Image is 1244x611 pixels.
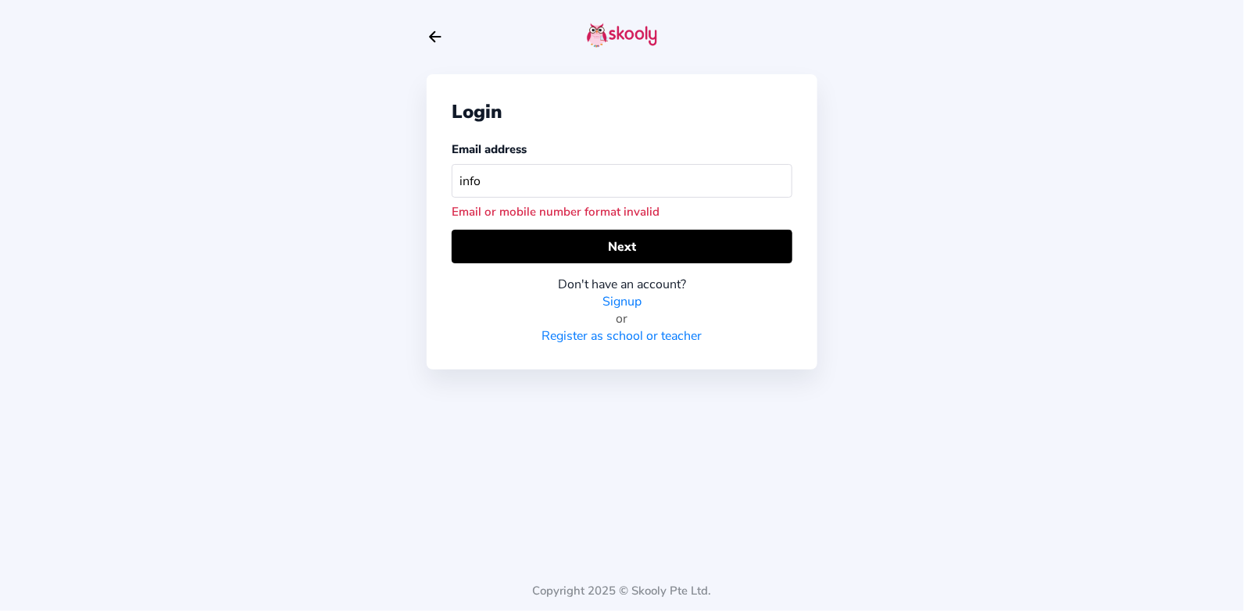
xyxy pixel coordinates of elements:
[452,164,792,198] input: Your email address
[452,141,527,157] label: Email address
[427,28,444,45] button: arrow back outline
[587,23,657,48] img: skooly-logo.png
[452,99,792,124] div: Login
[542,327,702,345] a: Register as school or teacher
[452,230,792,263] button: Next
[602,293,642,310] a: Signup
[452,204,792,220] div: Email or mobile number format invalid
[452,310,792,327] div: or
[452,276,792,293] div: Don't have an account?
